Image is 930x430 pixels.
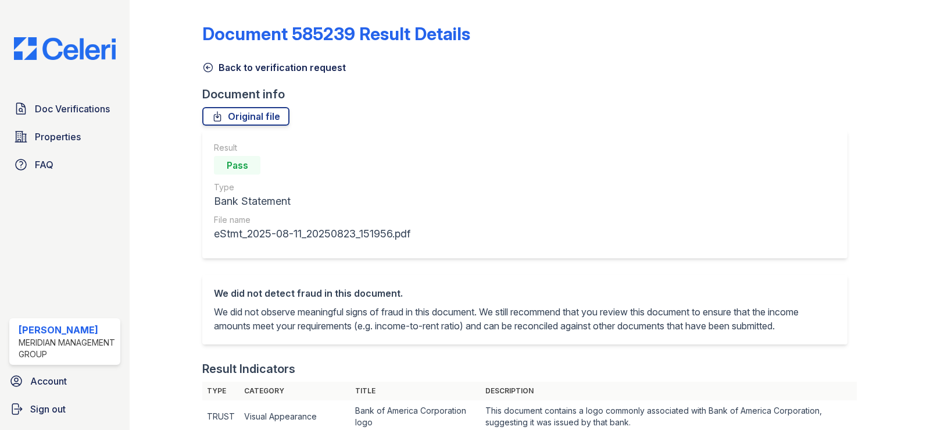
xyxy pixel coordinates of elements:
div: eStmt_2025-08-11_20250823_151956.pdf [214,226,410,242]
span: Doc Verifications [35,102,110,116]
span: FAQ [35,158,53,172]
p: We did not observe meaningful signs of fraud in this document. We still recommend that you review... [214,305,836,333]
a: Back to verification request [202,61,346,74]
a: Document 585239 Result Details [202,23,470,44]
a: Account [5,369,125,393]
span: Properties [35,130,81,144]
div: Type [214,182,410,193]
a: Original file [202,107,289,126]
div: Document info [202,86,857,102]
div: Meridian Management Group [19,337,116,360]
div: [PERSON_NAME] [19,323,116,337]
a: Sign out [5,397,125,421]
a: Properties [9,125,120,148]
div: File name [214,214,410,226]
img: CE_Logo_Blue-a8612792a0a2168367f1c8372b55b34899dd931a85d93a1a3d3e32e68fde9ad4.png [5,37,125,60]
div: We did not detect fraud in this document. [214,286,836,300]
th: Title [350,382,481,400]
a: Doc Verifications [9,97,120,120]
div: Result [214,142,410,154]
th: Description [481,382,857,400]
th: Category [239,382,350,400]
div: Bank Statement [214,193,410,209]
span: Account [30,374,67,388]
div: Result Indicators [202,361,295,377]
th: Type [202,382,239,400]
div: Pass [214,156,260,175]
span: Sign out [30,402,66,416]
a: FAQ [9,153,120,176]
